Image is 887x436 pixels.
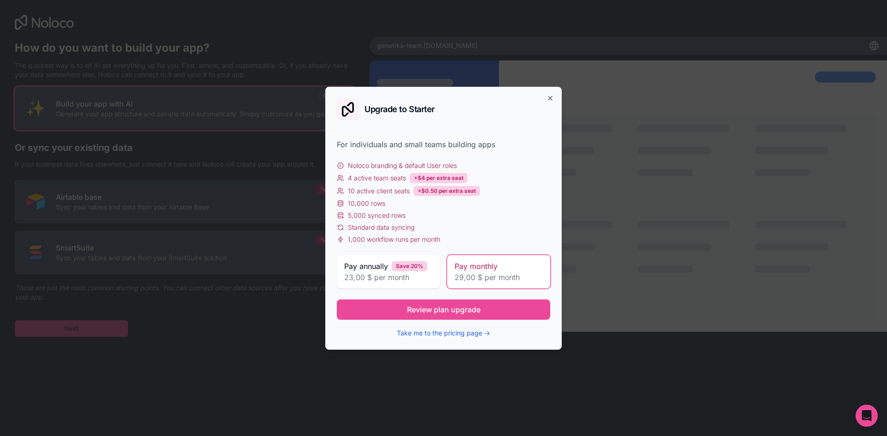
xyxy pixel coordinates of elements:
div: +$0.50 per extra seat [413,186,480,196]
span: Pay monthly [455,261,498,272]
span: Pay annually [344,261,388,272]
span: 4 active team seats [348,173,406,183]
span: Review plan upgrade [407,304,480,315]
h2: Upgrade to Starter [365,105,435,113]
button: Review plan upgrade [337,299,550,320]
span: 29,00 $ per month [455,272,543,283]
div: For individuals and small teams building apps [337,139,550,150]
div: +$4 per extra seat [410,173,468,183]
span: 23,00 $ per month [344,272,432,283]
button: Take me to the pricing page → [397,328,490,338]
span: 10,000 rows [348,199,385,208]
span: 5,000 synced rows [348,211,406,220]
div: Save 20% [392,261,427,271]
span: 1,000 workflow runs per month [348,235,440,244]
span: 10 active client seats [348,186,410,196]
span: Noloco branding & default User roles [348,161,457,170]
span: Standard data syncing [348,223,414,232]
